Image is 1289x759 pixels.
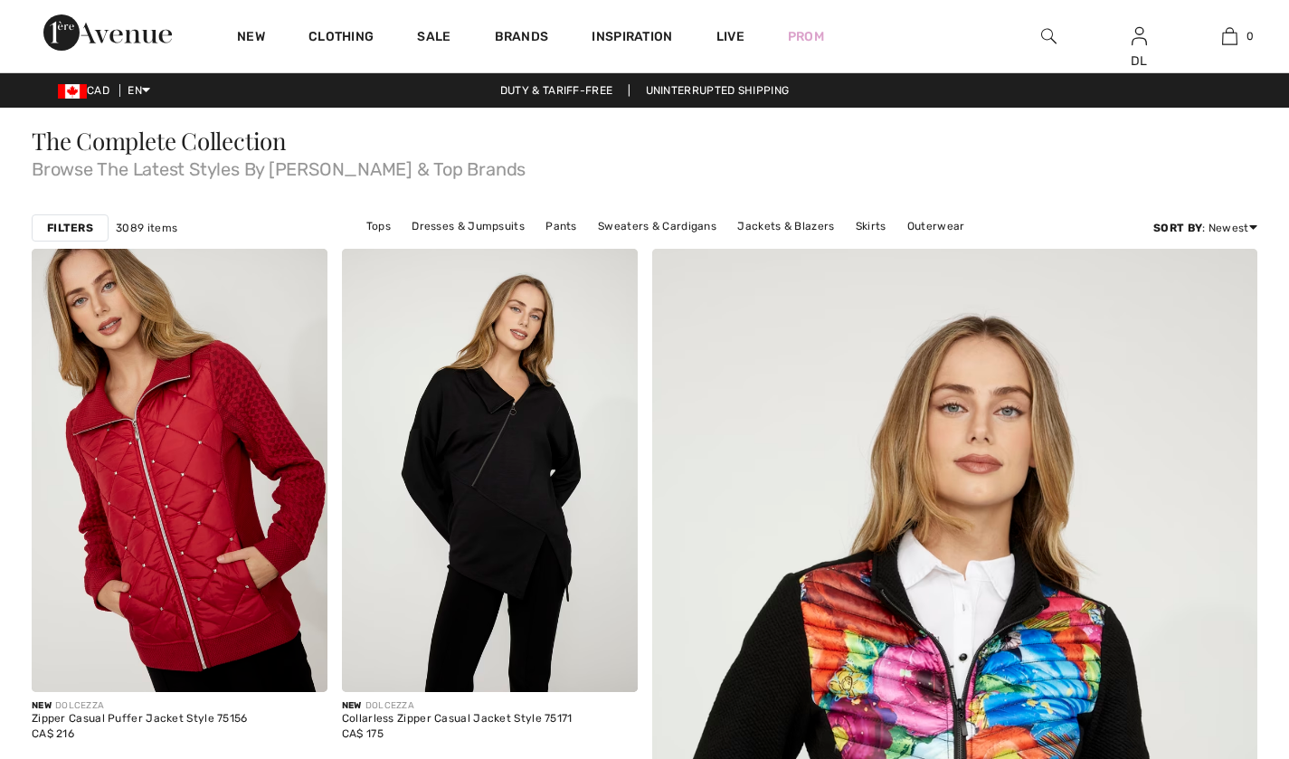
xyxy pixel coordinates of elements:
div: DOLCEZZA [32,699,248,713]
span: The Complete Collection [32,125,287,157]
a: Dresses & Jumpsuits [403,214,534,238]
a: Clothing [308,29,374,48]
a: Pants [536,214,586,238]
span: New [342,700,362,711]
a: Sale [417,29,450,48]
strong: Filters [47,220,93,236]
div: DOLCEZZA [342,699,573,713]
img: Collarless Zipper Casual Jacket Style 75171. Black [342,249,638,692]
span: 0 [1246,28,1254,44]
a: Sweaters & Cardigans [589,214,725,238]
div: : Newest [1153,220,1257,236]
span: CA$ 216 [32,727,74,740]
div: DL [1095,52,1184,71]
img: Zipper Casual Puffer Jacket Style 75156. Red [32,249,327,692]
a: Jackets & Blazers [728,214,843,238]
img: Canadian Dollar [58,84,87,99]
a: Live [716,27,744,46]
span: Inspiration [592,29,672,48]
strong: Sort By [1153,222,1202,234]
img: 1ère Avenue [43,14,172,51]
a: Tops [357,214,400,238]
a: Skirts [847,214,896,238]
a: Prom [788,27,824,46]
a: 0 [1185,25,1274,47]
a: Sign In [1132,27,1147,44]
div: Collarless Zipper Casual Jacket Style 75171 [342,713,573,726]
span: EN [128,84,150,97]
img: search the website [1041,25,1057,47]
span: Browse The Latest Styles By [PERSON_NAME] & Top Brands [32,153,1257,178]
a: New [237,29,265,48]
span: CA$ 175 [342,727,384,740]
div: Zipper Casual Puffer Jacket Style 75156 [32,713,248,726]
span: CAD [58,84,117,97]
a: Brands [495,29,549,48]
img: My Info [1132,25,1147,47]
img: My Bag [1222,25,1237,47]
span: New [32,700,52,711]
span: 3089 items [116,220,177,236]
a: Outerwear [898,214,974,238]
